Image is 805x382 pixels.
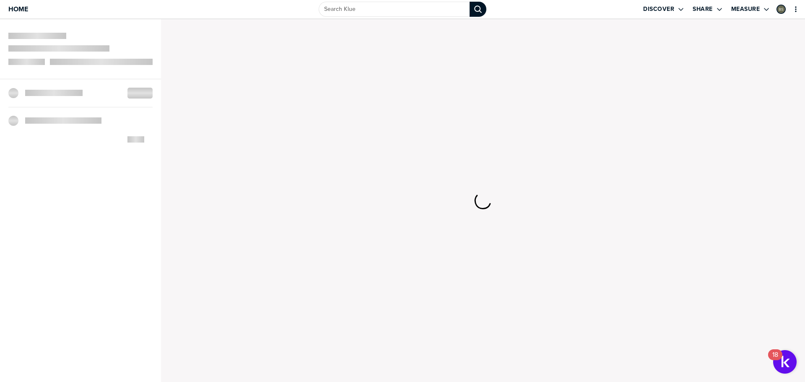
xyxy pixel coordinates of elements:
button: Open Resource Center, 18 new notifications [773,350,797,374]
label: Share [693,5,713,13]
input: Search Klue [319,2,470,17]
div: Brandon Schott [776,5,786,14]
label: Discover [643,5,674,13]
a: Edit Profile [776,4,787,15]
div: Search Klue [470,2,486,17]
img: c87442eb67660451de2c4daf01f3b6f2-sml.png [777,5,785,13]
div: 18 [772,355,778,366]
label: Measure [731,5,760,13]
span: Home [8,5,28,13]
